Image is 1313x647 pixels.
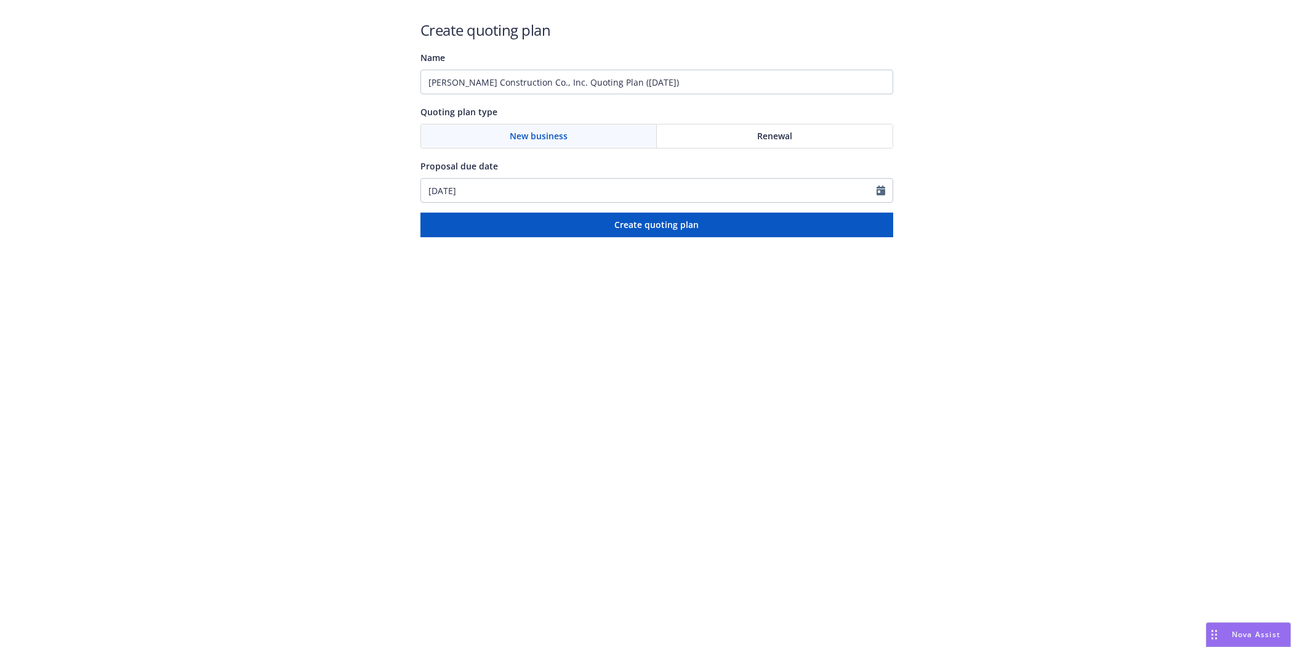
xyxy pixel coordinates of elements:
input: MM/DD/YYYY [421,179,877,202]
span: New business [510,129,568,142]
button: Create quoting plan [420,213,893,237]
div: Drag to move [1207,623,1222,646]
span: Create quoting plan [614,219,699,230]
span: Name [420,52,445,63]
h1: Create quoting plan [420,20,893,40]
input: Quoting plan name [420,70,893,94]
span: Nova Assist [1232,629,1280,640]
span: Renewal [757,129,792,142]
span: Proposal due date [420,160,498,172]
button: Nova Assist [1206,622,1291,647]
span: Quoting plan type [420,106,497,118]
svg: Calendar [877,185,885,195]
